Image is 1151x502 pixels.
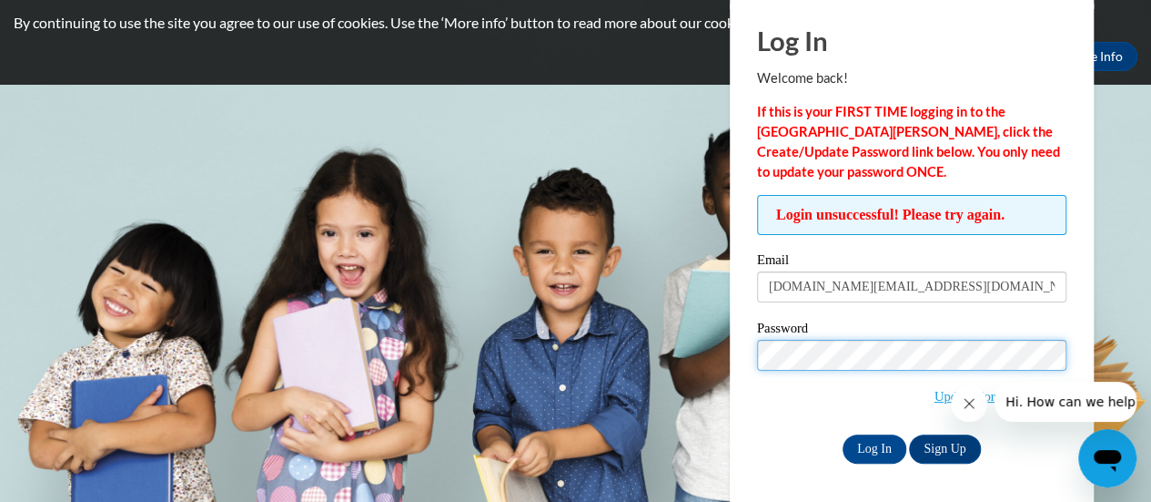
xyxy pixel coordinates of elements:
strong: If this is your FIRST TIME logging in to the [GEOGRAPHIC_DATA][PERSON_NAME], click the Create/Upd... [757,104,1060,179]
iframe: Button to launch messaging window [1078,429,1136,487]
label: Email [757,253,1066,271]
p: Welcome back! [757,68,1066,88]
iframe: Message from company [995,382,1136,422]
p: By continuing to use the site you agree to our use of cookies. Use the ‘More info’ button to read... [14,13,1137,33]
span: Login unsuccessful! Please try again. [757,195,1066,235]
h1: Log In [757,22,1066,59]
label: Password [757,322,1066,340]
iframe: Close message [951,385,987,422]
span: Hi. How can we help? [11,13,147,27]
a: More Info [1052,42,1137,71]
a: Update/Forgot Password [934,389,1066,404]
a: Sign Up [909,435,980,464]
input: Log In [843,435,906,464]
